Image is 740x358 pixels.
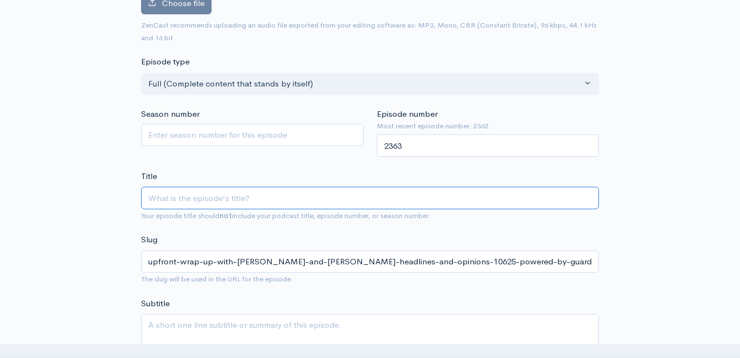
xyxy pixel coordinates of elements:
label: Title [141,170,157,183]
button: Full (Complete content that stands by itself) [141,73,599,95]
small: ZenCast recommends uploading an audio file exported from your editing software as: MP3, Mono, CBR... [141,20,597,42]
input: What is the episode's title? [141,187,599,209]
label: Season number [141,108,199,121]
label: Subtitle [141,297,170,310]
div: Full (Complete content that stands by itself) [148,78,582,90]
input: Enter season number for this episode [141,124,364,147]
small: Most recent episode number: 2362 [377,121,599,132]
label: Episode type [141,56,190,68]
input: title-of-episode [141,251,599,273]
input: Enter episode number [377,134,599,157]
strong: not [219,211,232,220]
small: The slug will be used in the URL for the episode. [141,274,293,284]
label: Episode number [377,108,437,121]
label: Slug [141,234,158,246]
small: Your episode title should include your podcast title, episode number, or season number. [141,211,431,220]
